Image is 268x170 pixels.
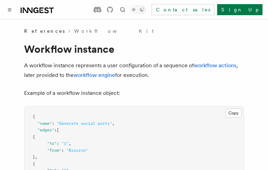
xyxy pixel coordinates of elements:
[225,109,242,118] button: Copy
[152,4,214,15] a: Contact sales
[112,121,114,126] span: ,
[37,121,52,126] span: "name"
[33,114,35,119] span: {
[57,121,112,126] span: "Generate social posts"
[24,61,244,80] p: A workflow instance represents a user configuration of a sequence of , later provided to the for ...
[37,128,54,132] span: "edges"
[69,141,71,146] span: ,
[47,148,62,153] span: "from"
[62,148,64,153] span: :
[54,128,57,132] span: :
[24,88,244,98] p: Example of a workflow instance object:
[47,141,57,146] span: "to"
[119,6,127,14] button: Find something...
[33,134,35,139] span: {
[62,141,69,146] span: "1"
[33,154,35,159] span: }
[52,121,54,126] span: :
[5,6,14,14] button: Toggle navigation
[130,6,146,14] button: Toggle dark mode
[35,154,37,159] span: ,
[217,4,263,15] a: Sign Up
[74,28,154,34] a: Workflow Kit
[24,43,244,55] h1: Workflow instance
[24,28,65,34] span: References
[57,128,59,132] span: [
[194,62,236,69] a: workflow actions
[66,148,88,153] span: "$source"
[57,141,59,146] span: :
[74,72,115,78] a: workflow engine
[33,161,35,166] span: {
